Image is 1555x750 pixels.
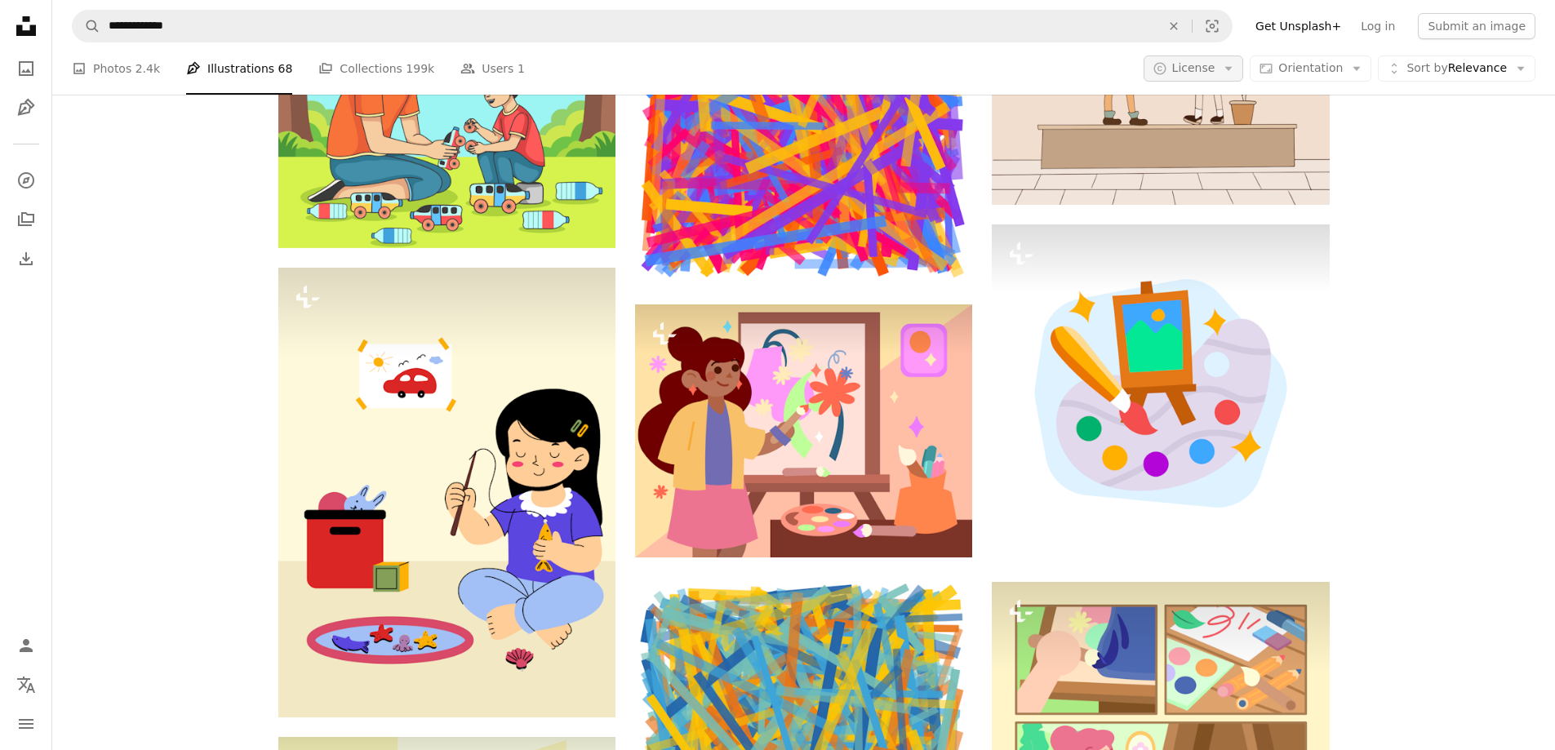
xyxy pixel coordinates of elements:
[10,91,42,124] a: Illustrations
[1193,11,1232,42] button: Visual search
[72,42,160,95] a: Photos 2.4k
[10,242,42,275] a: Download History
[1378,55,1535,82] button: Sort byRelevance
[10,708,42,740] button: Menu
[10,668,42,701] button: Language
[1418,13,1535,39] button: Submit an image
[72,10,1233,42] form: Find visuals sitewide
[278,105,615,120] a: A father and son playing with toy cars in the park
[318,42,434,95] a: Collections 199k
[1278,61,1343,74] span: Orientation
[73,11,100,42] button: Search Unsplash
[10,203,42,236] a: Collections
[460,42,525,95] a: Users 1
[278,485,615,499] a: A little girl sitting on the floor playing with toys
[10,629,42,662] a: Log in / Sign up
[1250,55,1371,82] button: Orientation
[1351,13,1405,39] a: Log in
[136,60,160,78] span: 2.4k
[1172,61,1215,74] span: License
[1406,60,1507,77] span: Relevance
[1144,55,1244,82] button: License
[10,52,42,85] a: Photos
[1246,13,1351,39] a: Get Unsplash+
[278,268,615,717] img: A little girl sitting on the floor playing with toys
[635,423,972,437] a: Artist painting a colorful abstract picture.
[1406,61,1447,74] span: Sort by
[992,224,1329,561] img: A picture of an artist's palette and a paintbrush
[1156,11,1192,42] button: Clear
[518,60,525,78] span: 1
[10,10,42,46] a: Home — Unsplash
[406,60,434,78] span: 199k
[635,304,972,557] img: Artist painting a colorful abstract picture.
[992,386,1329,401] a: A picture of an artist's palette and a paintbrush
[10,164,42,197] a: Explore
